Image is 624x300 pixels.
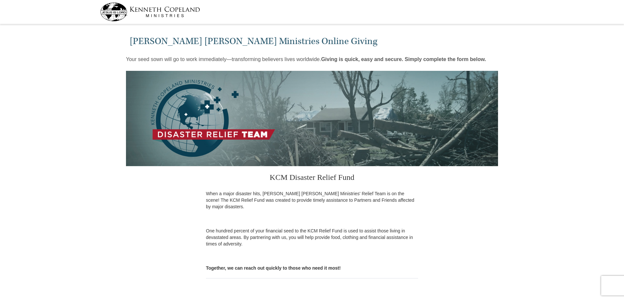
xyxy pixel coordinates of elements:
h1: [PERSON_NAME] [PERSON_NAME] Ministries Online Giving [130,36,495,47]
b: Together, we can reach out quickly to those who need it most! [206,265,341,271]
p: When a major disaster hits, [PERSON_NAME] [PERSON_NAME] Ministries' Relief Team is on the scene! ... [206,190,418,210]
strong: Giving is quick, easy and secure. Simply complete the form below. [321,56,486,62]
p: One hundred percent of your financial seed to the KCM Relief Fund is used to assist those living ... [206,228,418,247]
h3: KCM Disaster Relief Fund [206,166,418,190]
p: Your seed sown will go to work immediately—transforming believers lives worldwide. [126,56,486,63]
img: kcm-header-logo.svg [100,3,200,21]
